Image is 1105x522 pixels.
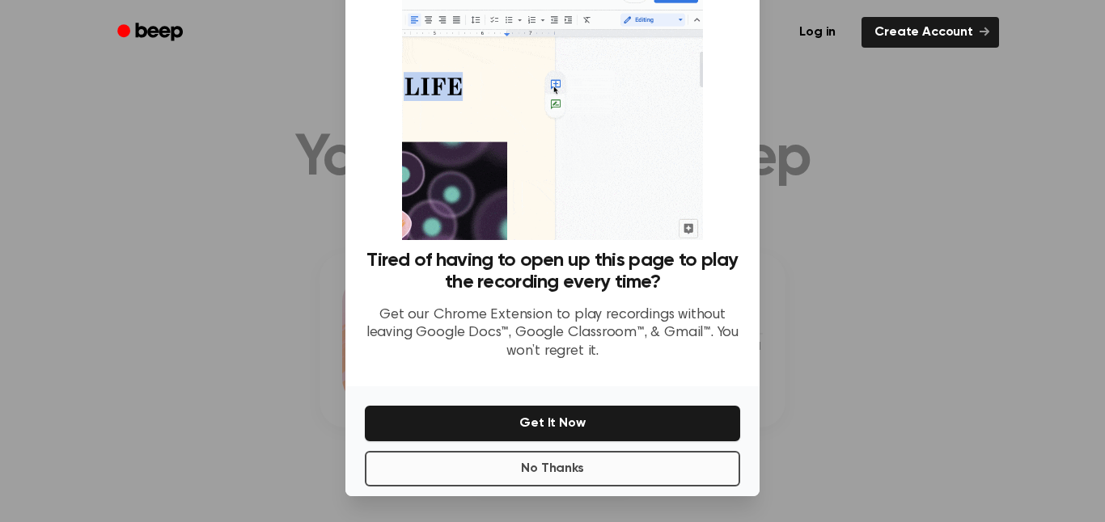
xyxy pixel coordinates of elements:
a: Log in [783,14,852,51]
a: Beep [106,17,197,48]
button: No Thanks [365,451,740,486]
a: Create Account [862,17,999,48]
h3: Tired of having to open up this page to play the recording every time? [365,250,740,293]
p: Get our Chrome Extension to play recordings without leaving Google Docs™, Google Classroom™, & Gm... [365,306,740,361]
button: Get It Now [365,406,740,441]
